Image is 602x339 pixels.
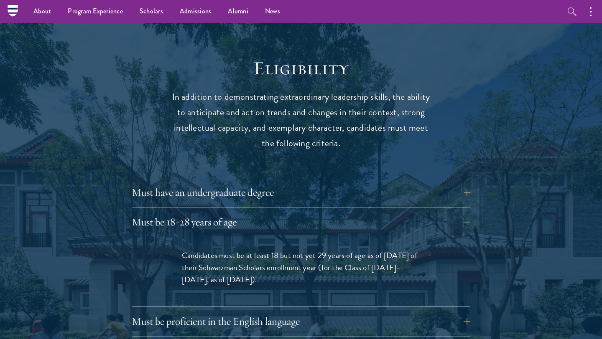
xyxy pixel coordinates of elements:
[171,89,431,151] p: In addition to demonstrating extraordinary leadership skills, the ability to anticipate and act o...
[182,249,417,286] span: Candidates must be at least 18 but not yet 29 years of age as of [DATE] of their Schwarzman Schol...
[132,182,470,202] button: Must have an undergraduate degree
[132,311,470,331] button: Must be proficient in the English language
[132,212,470,232] button: Must be 18-28 years of age
[171,57,431,80] h2: Eligibility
